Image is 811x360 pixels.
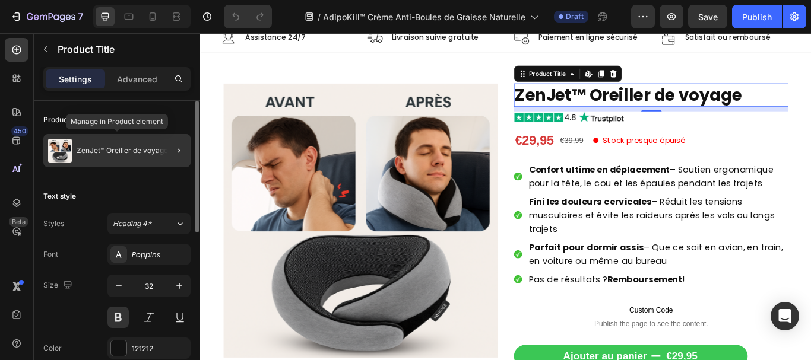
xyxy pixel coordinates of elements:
[5,5,88,28] button: 7
[383,280,565,294] span: Pas de résultats ? !
[323,11,525,23] span: AdipoKill™ Crème Anti-Boules de Graisse Naturelle
[366,92,494,105] img: gempages_540190890933617569-d4865b63-71b0-4245-a5fe-21bb34a155f1.jpg
[48,139,72,163] img: product feature img
[383,189,526,203] strong: Fini les douleurs cervicales
[366,59,686,86] h1: ZenJet™ Oreiller de voyage
[698,12,718,22] span: Save
[59,73,92,85] p: Settings
[78,9,83,24] p: 7
[418,118,448,132] div: €39,99
[688,5,727,28] button: Save
[742,11,772,23] div: Publish
[383,243,679,273] span: – Que ce soit en avion, en train, en voiture ou même au bureau
[58,42,186,56] p: Product Title
[43,249,58,260] div: Font
[43,191,76,202] div: Text style
[132,250,188,260] div: Poppins
[366,333,686,345] span: Publish the page to see the content.
[43,278,75,294] div: Size
[383,189,670,235] span: – Réduit les tensions musculaires et évite les raideurs après les vols ou longs trajets
[224,5,272,28] div: Undo/Redo
[200,33,811,360] iframe: Design area
[566,11,584,22] span: Draft
[383,152,669,182] span: – Soutien ergonomique pour la tête, le cou et les épaules pendant les trajets
[318,11,321,23] span: /
[732,5,782,28] button: Publish
[43,218,64,229] div: Styles
[366,316,686,330] span: Custom Code
[117,73,157,85] p: Advanced
[366,114,413,136] div: €29,95
[132,343,188,354] div: 121212
[474,280,562,294] strong: Remboursement
[9,217,28,227] div: Beta
[383,152,547,166] strong: Confort ultime en déplacement
[43,114,95,125] div: Product source
[771,302,799,330] div: Open Intercom Messenger
[77,146,168,155] p: ZenJet™ Oreiller de voyage
[107,213,191,234] button: Heading 4*
[469,119,565,131] span: Stock presque épuisé
[381,42,429,53] div: Product Title
[113,218,152,229] span: Heading 4*
[11,126,28,136] div: 450
[43,343,62,353] div: Color
[383,243,517,257] strong: Parfait pour dormir assis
